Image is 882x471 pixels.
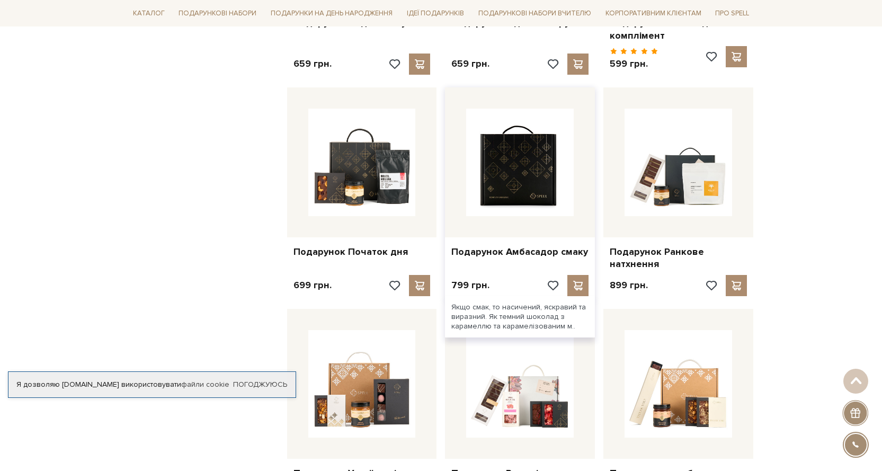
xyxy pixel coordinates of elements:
p: 659 грн. [293,58,332,70]
a: Подарунок Ранкове натхнення [610,246,747,271]
p: 659 грн. [451,58,489,70]
a: Подарунки на День народження [266,5,397,22]
a: файли cookie [181,380,229,389]
img: Подарунок Амбасадор смаку [466,109,574,216]
a: Подарунок Початок дня [293,246,431,258]
a: Погоджуюсь [233,380,287,389]
p: 699 грн. [293,279,332,291]
p: 599 грн. [610,58,658,70]
div: Я дозволяю [DOMAIN_NAME] використовувати [8,380,296,389]
a: Подарункові набори Вчителю [474,4,595,22]
p: 899 грн. [610,279,648,291]
a: Ідеї подарунків [403,5,468,22]
a: Подарунок Шоколадний комплімент [610,17,747,42]
a: Подарунок Амбасадор смаку [451,246,589,258]
p: 799 грн. [451,279,489,291]
a: Каталог [129,5,169,22]
a: Про Spell [711,5,753,22]
div: Якщо смак, то насичений, яскравий та виразний. Як темний шоколад з карамеллю та карамелізованим м.. [445,296,595,338]
a: Подарункові набори [174,5,261,22]
a: Корпоративним клієнтам [601,5,706,22]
